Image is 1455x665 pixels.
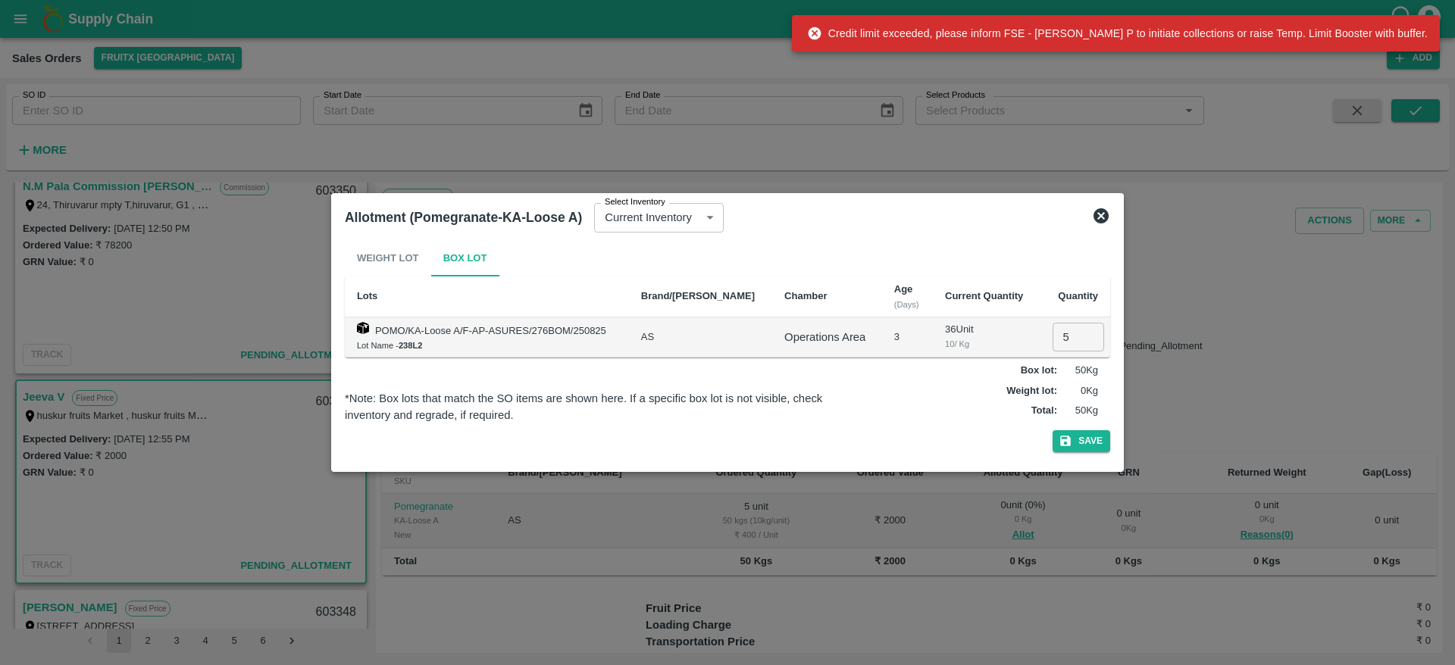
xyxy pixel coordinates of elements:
label: Total : [1031,404,1057,418]
b: Chamber [784,290,827,301]
div: *Note: Box lots that match the SO items are shown here. If a specific box lot is not visible, che... [345,390,855,424]
td: POMO/KA-Loose A/F-AP-ASURES/276BOM/250825 [345,317,629,357]
input: 0 [1053,323,1104,351]
b: Allotment (Pomegranate-KA-Loose A) [345,210,582,225]
td: 36 Unit [933,317,1040,357]
button: Box Lot [431,240,499,276]
label: Select Inventory [605,196,665,208]
div: (Days) [894,298,921,311]
div: Credit limit exceeded, please inform FSE - [PERSON_NAME] P to initiate collections or raise Temp.... [807,20,1428,47]
td: 3 [882,317,933,357]
p: Current Inventory [605,209,692,226]
label: Box lot : [1021,364,1057,378]
b: Lots [357,290,377,301]
div: Operations Area [784,329,870,345]
b: Quantity [1058,290,1098,301]
p: 50 Kg [1060,364,1098,378]
button: Save [1053,430,1110,452]
div: 10 / Kg [945,337,1028,351]
img: box [357,322,369,334]
b: Age [894,283,913,295]
b: Brand/[PERSON_NAME] [641,290,755,301]
div: Lot Name - [357,339,617,352]
p: 0 Kg [1060,384,1098,398]
td: AS [629,317,772,357]
b: 238L2 [399,341,423,350]
b: Current Quantity [945,290,1023,301]
p: 50 Kg [1060,404,1098,418]
label: Weight lot : [1006,384,1057,398]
